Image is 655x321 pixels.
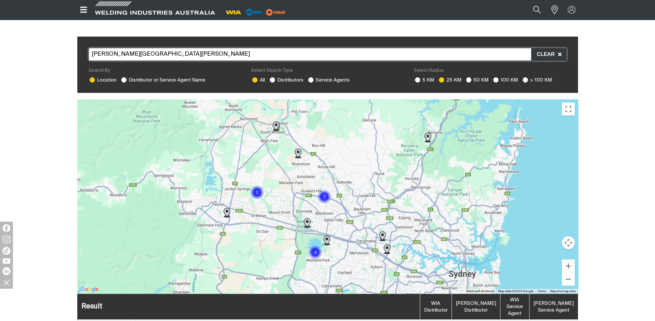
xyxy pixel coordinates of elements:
a: miller [264,10,288,15]
div: Search By [89,67,241,74]
div: Cluster of 3 markers [317,189,332,204]
img: Facebook [3,224,10,232]
label: 5 KM [414,78,434,83]
button: Toggle fullscreen view [562,103,575,116]
div: Cluster of 4 markers [308,245,322,260]
a: Open this area in Google Maps (opens a new window) [79,285,100,293]
a: Report a map error [550,289,576,293]
img: TikTok [3,247,10,255]
label: > 100 KM [522,78,552,83]
th: WIA Distributor [420,294,452,320]
input: Search location [89,48,567,61]
button: Zoom in [562,260,575,272]
th: WIA Service Agent [500,294,529,320]
label: 100 KM [492,78,518,83]
button: Zoom out [562,273,575,286]
img: miller [264,7,288,17]
div: Select Radius [414,67,566,74]
span: Clear [537,50,558,59]
label: Distributors [269,78,303,83]
button: Keyboard shortcuts [466,289,494,293]
button: Map camera controls [562,236,575,249]
input: Product name or item number... [518,3,548,17]
span: Map data ©2025 Google [498,289,533,293]
a: Terms [537,289,546,293]
label: All [251,78,265,83]
label: Distributor or Service Agent Name [120,78,205,83]
img: hide socials [1,277,12,288]
img: Google [79,285,100,293]
label: 50 KM [465,78,488,83]
button: Search products [526,3,548,17]
button: Clear [531,48,566,61]
img: YouTube [3,258,10,264]
img: LinkedIn [3,267,10,275]
th: [PERSON_NAME] Distributor [452,294,500,320]
label: 25 KM [438,78,461,83]
label: Service Agents [307,78,350,83]
th: Result [77,294,420,320]
div: Select Search Type [251,67,404,74]
label: Location [89,78,116,83]
th: [PERSON_NAME] Service Agent [529,294,578,320]
img: Instagram [3,236,10,243]
div: Cluster of 2 markers [250,185,264,200]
